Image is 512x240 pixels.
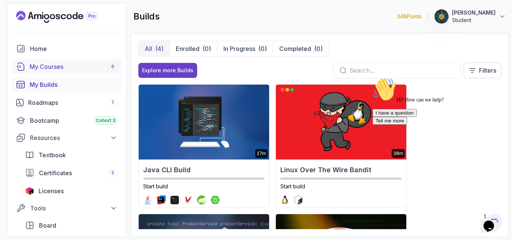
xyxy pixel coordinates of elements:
[138,63,197,78] button: Explore more Builds
[3,34,47,42] button: I have a question
[138,84,269,208] a: Java CLI Build card27mJava CLI BuildStart buildjava logointellij logoterminal logomaven logosprin...
[3,3,138,50] div: 👋Hi! How can we help?I have a questionTell me more
[273,41,329,56] button: Completed(0)
[12,131,122,145] button: Resources
[21,218,122,233] a: board
[30,116,117,125] div: Bootcamp
[12,41,122,56] a: home
[25,187,34,195] img: jetbrains icon
[96,118,115,124] span: Cohort 3
[280,165,402,175] h2: Linux Over The Wire Bandit
[434,9,506,24] button: user profile image[PERSON_NAME]Student
[16,11,115,23] a: Landing page
[12,113,122,128] a: bootcamp
[349,66,454,75] input: Search...
[30,44,117,53] div: Home
[142,67,193,74] div: Explore more Builds
[397,13,422,20] p: 348 Points
[139,85,269,160] img: Java CLI Build card
[145,44,152,53] p: All
[143,165,265,175] h2: Java CLI Build
[170,195,179,204] img: terminal logo
[157,195,166,204] img: intellij logo
[139,41,169,56] button: All(4)
[202,44,211,53] div: (0)
[12,95,122,110] a: roadmaps
[12,77,122,92] a: builds
[211,195,220,204] img: spring-boot logo
[30,204,117,213] div: Tools
[143,183,168,189] span: Start build
[111,170,114,176] span: 5
[30,80,117,89] div: My Builds
[280,195,289,204] img: linux logo
[169,41,217,56] button: Enrolled(0)
[21,183,122,198] a: licenses
[3,3,27,27] img: :wave:
[111,100,114,106] span: 7
[217,41,273,56] button: In Progress(0)
[452,9,496,16] p: [PERSON_NAME]
[21,148,122,162] a: textbook
[223,44,255,53] p: In Progress
[176,44,199,53] p: Enrolled
[280,183,305,189] span: Start build
[276,85,406,160] img: Linux Over The Wire Bandit card
[197,195,206,204] img: spring logo
[12,59,122,74] a: courses
[370,75,505,206] iframe: chat widget
[155,44,163,53] div: (4)
[184,195,193,204] img: maven logo
[452,16,496,24] p: Student
[28,98,117,107] div: Roadmaps
[258,44,267,53] div: (0)
[39,168,72,177] span: Certificates
[133,10,160,22] h2: builds
[21,165,122,180] a: certificates
[481,210,505,233] iframe: chat widget
[143,195,152,204] img: java logo
[111,64,114,70] span: 6
[479,66,496,75] p: Filters
[275,84,407,208] a: Linux Over The Wire Bandit card38mLinux Over The Wire BanditStart buildlinux logobash logo
[257,151,266,157] p: 27m
[314,44,323,53] div: (0)
[3,22,74,28] span: Hi! How can we help?
[464,63,501,78] button: Filters
[39,221,56,230] span: Board
[12,201,122,215] button: Tools
[39,186,64,195] span: Licenses
[3,42,37,50] button: Tell me more
[30,62,117,71] div: My Courses
[30,133,117,142] div: Resources
[279,44,311,53] p: Completed
[39,151,66,160] span: Textbook
[294,195,303,204] img: bash logo
[434,9,449,24] img: user profile image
